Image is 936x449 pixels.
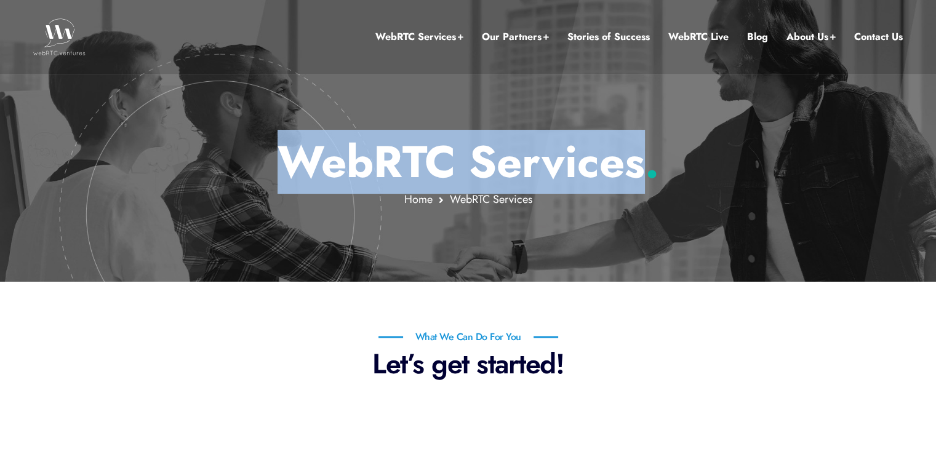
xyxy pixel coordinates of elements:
p: WebRTC Services [108,135,828,188]
a: Our Partners [482,29,549,45]
span: WebRTC Services [450,191,532,207]
a: Blog [747,29,768,45]
a: About Us [786,29,836,45]
a: Contact Us [854,29,903,45]
a: Stories of Success [567,29,650,45]
p: Let’s get started! [108,347,828,381]
a: WebRTC Services [375,29,463,45]
img: WebRTC.ventures [33,18,86,55]
span: . [645,130,659,194]
a: Home [404,191,433,207]
h6: What We Can Do For You [378,332,558,342]
a: WebRTC Live [668,29,729,45]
